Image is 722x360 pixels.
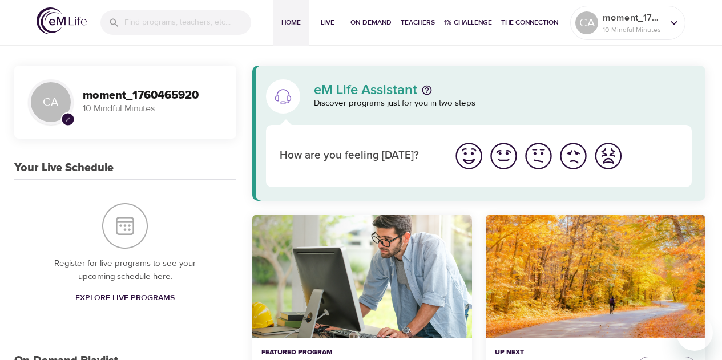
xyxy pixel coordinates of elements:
[592,140,624,172] img: worst
[453,140,485,172] img: great
[37,7,87,34] img: logo
[261,347,463,358] p: Featured Program
[277,17,305,29] span: Home
[37,257,213,283] p: Register for live programs to see your upcoming schedule here.
[521,139,556,173] button: I'm feeling ok
[83,89,223,102] h3: moment_1760465920
[314,97,692,110] p: Discover programs just for you in two steps
[486,215,705,338] button: Mindful Daily
[603,25,663,35] p: 10 Mindful Minutes
[274,87,292,106] img: eM Life Assistant
[83,102,223,115] p: 10 Mindful Minutes
[451,139,486,173] button: I'm feeling great
[444,17,492,29] span: 1% Challenge
[350,17,392,29] span: On-Demand
[252,215,472,338] button: Ten Short Everyday Mindfulness Practices
[488,140,519,172] img: good
[558,140,589,172] img: bad
[486,139,521,173] button: I'm feeling good
[75,291,175,305] span: Explore Live Programs
[575,11,598,34] div: CA
[495,347,628,358] p: Up Next
[280,148,438,164] p: How are you feeling [DATE]?
[124,10,251,35] input: Find programs, teachers, etc...
[591,139,626,173] button: I'm feeling worst
[603,11,663,25] p: moment_1760465920
[401,17,435,29] span: Teachers
[501,17,558,29] span: The Connection
[314,83,417,97] p: eM Life Assistant
[676,314,713,351] iframe: Button to launch messaging window
[556,139,591,173] button: I'm feeling bad
[28,79,74,125] div: CA
[71,288,179,309] a: Explore Live Programs
[102,203,148,249] img: Your Live Schedule
[523,140,554,172] img: ok
[314,17,341,29] span: Live
[14,161,114,175] h3: Your Live Schedule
